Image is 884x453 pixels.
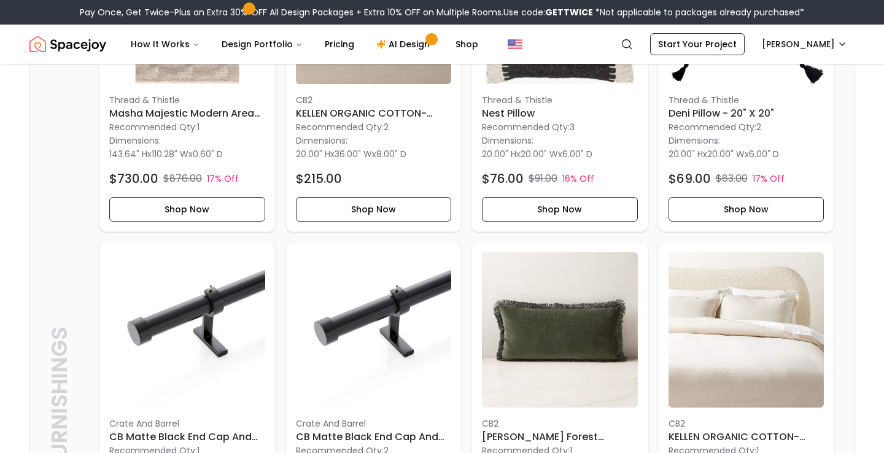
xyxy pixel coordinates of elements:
p: Dimensions: [669,133,720,148]
img: United States [508,37,522,52]
span: 8.00" D [376,148,406,160]
h6: Deni Pillow - 20" x 20" [669,106,824,121]
span: 20.00" H [296,148,330,160]
p: Recommended Qty: 1 [109,121,265,133]
p: Thread & Thistle [109,94,265,106]
span: 20.00" W [521,148,558,160]
p: Crate And Barrel [109,417,265,430]
button: [PERSON_NAME] [754,33,855,55]
button: Design Portfolio [212,32,312,56]
span: 20.00" W [707,148,745,160]
button: Shop Now [669,197,824,222]
p: x x [296,148,406,160]
p: $91.00 [529,171,557,186]
img: CB Matte Black End Cap and Curtain Rod Set 48" image [296,252,452,408]
span: 20.00" H [482,148,516,160]
button: Shop Now [109,197,265,222]
p: x x [109,148,223,160]
p: 17% Off [207,172,239,185]
div: Pay Once, Get Twice-Plus an Extra 30% OFF All Design Packages + Extra 10% OFF on Multiple Rooms. [80,6,804,18]
a: Spacejoy [29,32,106,56]
h6: Nest Pillow [482,106,638,121]
h4: $69.00 [669,170,711,187]
h4: $730.00 [109,170,158,187]
img: CB Matte Black End Cap and Curtain Rod Set 48''-88'' image [109,252,265,408]
span: 0.60" D [193,148,223,160]
span: *Not applicable to packages already purchased* [593,6,804,18]
button: Shop Now [296,197,452,222]
button: Shop Now [482,197,638,222]
h4: $215.00 [296,170,342,187]
span: 143.64" H [109,148,147,160]
p: x x [482,148,592,160]
p: Thread & Thistle [482,94,638,106]
h6: KELLEN ORGANIC COTTON-BLEND NATURAL KING DUVET COVER [669,430,824,444]
p: Recommended Qty: 3 [482,121,638,133]
img: KELLEN ORGANIC COTTON-BLEND NATURAL KING DUVET COVER image [669,252,824,408]
h4: $76.00 [482,170,524,187]
p: Recommended Qty: 2 [296,121,452,133]
p: 17% Off [753,172,785,185]
img: Spacejoy Logo [29,32,106,56]
nav: Global [29,25,855,64]
p: CB2 [482,417,638,430]
span: 20.00" H [669,148,703,160]
p: Crate And Barrel [296,417,452,430]
span: 110.28" W [152,148,188,160]
span: 36.00" W [335,148,372,160]
h6: CB Matte Black End Cap and Curtain Rod Set 48" [296,430,452,444]
a: Shop [446,32,488,56]
p: x x [669,148,779,160]
a: AI Design [366,32,443,56]
p: Recommended Qty: 2 [669,121,824,133]
a: Start Your Project [650,33,745,55]
img: Bettie Forest Green Velvet Lumbar Pillow with Down Alternative Insert-23''x11'' image [482,252,638,408]
p: Dimensions: [296,133,347,148]
b: GETTWICE [545,6,593,18]
h6: KELLEN ORGANIC COTTON-BLEND BEIGE KING PILLOW SHAMS [296,106,452,121]
button: How It Works [121,32,209,56]
p: $83.00 [716,171,748,186]
h6: Masha Majestic Modern Area Rug 9'2" x 12' [109,106,265,121]
h6: CB Matte Black End Cap and Curtain Rod Set 48''-88'' [109,430,265,444]
p: Dimensions: [109,133,161,148]
a: Pricing [315,32,364,56]
span: Use code: [503,6,593,18]
p: $876.00 [163,171,202,186]
span: 6.00" D [562,148,592,160]
p: 16% Off [562,172,594,185]
span: 6.00" D [749,148,779,160]
p: Dimensions: [482,133,533,148]
h6: [PERSON_NAME] Forest [PERSON_NAME] Lumbar Pillow with Down Alternative Insert-23''x11'' [482,430,638,444]
p: CB2 [296,94,452,106]
p: CB2 [669,417,824,430]
p: Thread & Thistle [669,94,824,106]
nav: Main [121,32,488,56]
